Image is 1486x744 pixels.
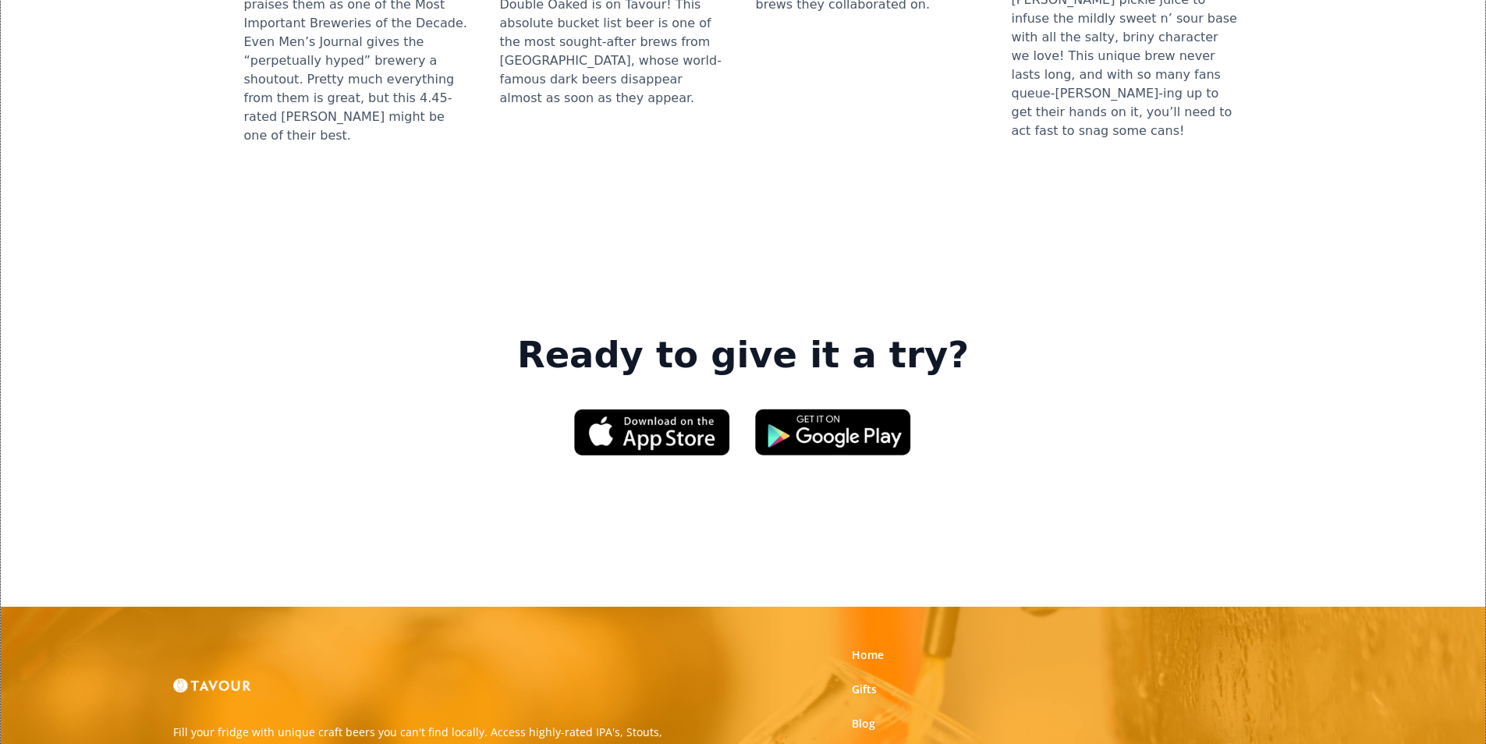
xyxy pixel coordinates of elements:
a: Gifts [852,682,877,697]
a: Blog [852,716,875,732]
strong: Ready to give it a try? [517,334,969,377]
a: Home [852,647,884,663]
